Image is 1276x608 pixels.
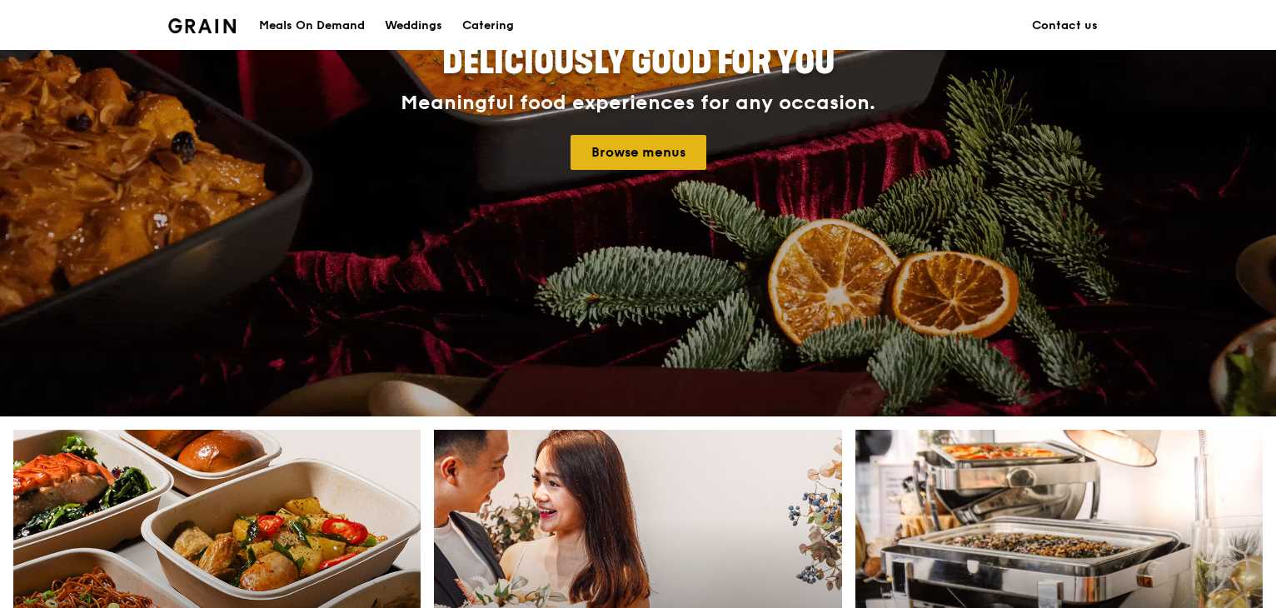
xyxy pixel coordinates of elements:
[442,42,835,82] span: Deliciously good for you
[168,18,236,33] img: Grain
[259,1,365,51] div: Meals On Demand
[462,1,514,51] div: Catering
[375,1,452,51] a: Weddings
[571,135,706,170] a: Browse menus
[452,1,524,51] a: Catering
[338,92,938,115] div: Meaningful food experiences for any occasion.
[1022,1,1108,51] a: Contact us
[385,1,442,51] div: Weddings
